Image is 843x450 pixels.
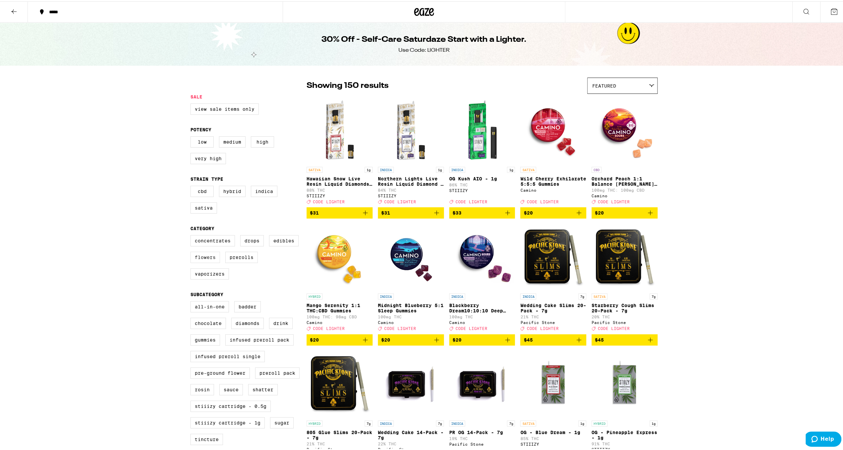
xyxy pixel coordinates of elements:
[307,313,373,318] p: 100mg THC: 98mg CBD
[520,206,586,217] button: Add to bag
[520,96,586,162] img: Camino - Wild Cherry Exhilarate 5:5:5 Gummies
[592,313,658,318] p: 20% THC
[269,316,293,328] label: Drink
[251,184,277,196] label: Indica
[449,301,515,312] p: Blackberry Dream10:10:10 Deep Sleep Gummies
[381,209,390,214] span: $31
[520,223,586,289] img: Pacific Stone - Wedding Cake Slims 20-Pack - 7g
[592,350,658,416] img: STIIIZY - OG - Pineapple Express - 1g
[190,93,202,98] legend: Sale
[449,428,515,434] p: PR OG 14-Pack - 7g
[365,165,373,171] p: 1g
[449,292,465,298] p: INDICA
[378,440,444,445] p: 22% THC
[378,165,394,171] p: INDICA
[592,187,658,191] p: 100mg THC: 100mg CBD
[595,209,604,214] span: $20
[449,333,515,344] button: Add to bag
[449,96,515,206] a: Open page for OG Kush AIO - 1g from STIIIZY
[190,383,214,394] label: Rosin
[190,316,226,328] label: Chocolate
[520,96,586,206] a: Open page for Wild Cherry Exhilarate 5:5:5 Gummies from Camino
[806,430,841,447] iframe: Opens a widget where you can find more information
[595,336,604,341] span: $45
[219,135,246,146] label: Medium
[378,206,444,217] button: Add to bag
[313,198,345,203] span: CODE LIGHTER
[524,336,532,341] span: $45
[378,313,444,318] p: 100mg THC
[378,333,444,344] button: Add to bag
[190,102,259,113] label: View Sale Items Only
[190,290,223,296] legend: Subcategory
[592,175,658,185] p: Orchard Peach 1:1 Balance [PERSON_NAME] Gummies
[321,33,527,44] h1: 30% Off - Self-Care Saturdaze Start with a Lighter.
[307,206,373,217] button: Add to bag
[307,223,373,333] a: Open page for Mango Serenity 1:1 THC:CBD Gummies from Camino
[251,135,274,146] label: High
[307,192,373,197] div: STIIIZY
[307,187,373,191] p: 88% THC
[307,175,373,185] p: Hawaiian Snow Live Resin Liquid Diamonds - 1g
[307,165,322,171] p: SATIVA
[449,313,515,318] p: 100mg THC
[219,383,243,394] label: Sauce
[592,96,658,206] a: Open page for Orchard Peach 1:1 Balance Sours Gummies from Camino
[190,234,235,245] label: Concentrates
[507,419,515,425] p: 7g
[307,96,373,206] a: Open page for Hawaiian Snow Live Resin Liquid Diamonds - 1g from STIIIZY
[520,419,536,425] p: SATIVA
[453,209,461,214] span: $33
[592,319,658,323] div: Pacific Stone
[248,383,278,394] label: Shatter
[378,187,444,191] p: 84% THC
[231,316,264,328] label: Diamonds
[190,399,271,411] label: STIIIZY Cartridge - 0.5g
[449,350,515,416] img: Pacific Stone - PR OG 14-Pack - 7g
[310,336,319,341] span: $20
[592,440,658,445] p: 91% THC
[592,292,607,298] p: SATIVA
[520,319,586,323] div: Pacific Stone
[592,223,658,333] a: Open page for Starberry Cough Slims 20-Pack - 7g from Pacific Stone
[449,319,515,323] div: Camino
[269,234,299,245] label: Edibles
[313,325,345,330] span: CODE LIGHTER
[449,187,515,191] div: STIIIZY
[381,336,390,341] span: $20
[592,192,658,197] div: Camino
[378,192,444,197] div: STIIIZY
[307,319,373,323] div: Camino
[378,350,444,416] img: Pacific Stone - Wedding Cake 14-Pack - 7g
[449,181,515,186] p: 86% THC
[592,165,601,171] p: CBD
[578,292,586,298] p: 7g
[307,79,388,90] p: Showing 150 results
[255,366,300,377] label: Preroll Pack
[378,175,444,185] p: Northern Lights Live Resin Liquid Diamond - 1g
[449,419,465,425] p: INDICA
[520,223,586,333] a: Open page for Wedding Cake Slims 20-Pack - 7g from Pacific Stone
[520,175,586,185] p: Wild Cherry Exhilarate 5:5:5 Gummies
[449,223,515,333] a: Open page for Blackberry Dream10:10:10 Deep Sleep Gummies from Camino
[307,440,373,445] p: 21% THC
[592,206,658,217] button: Add to bag
[453,336,461,341] span: $20
[449,435,515,439] p: 19% THC
[378,96,444,162] img: STIIIZY - Northern Lights Live Resin Liquid Diamond - 1g
[436,419,444,425] p: 7g
[365,419,373,425] p: 7g
[592,301,658,312] p: Starberry Cough Slims 20-Pack - 7g
[384,325,416,330] span: CODE LIGHTER
[456,325,487,330] span: CODE LIGHTER
[190,152,226,163] label: Very High
[520,435,586,439] p: 85% THC
[527,325,558,330] span: CODE LIGHTER
[592,333,658,344] button: Add to bag
[307,301,373,312] p: Mango Serenity 1:1 THC:CBD Gummies
[378,292,394,298] p: INDICA
[190,300,229,311] label: All-In-One
[449,223,515,289] img: Camino - Blackberry Dream10:10:10 Deep Sleep Gummies
[449,175,515,180] p: OG Kush AIO - 1g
